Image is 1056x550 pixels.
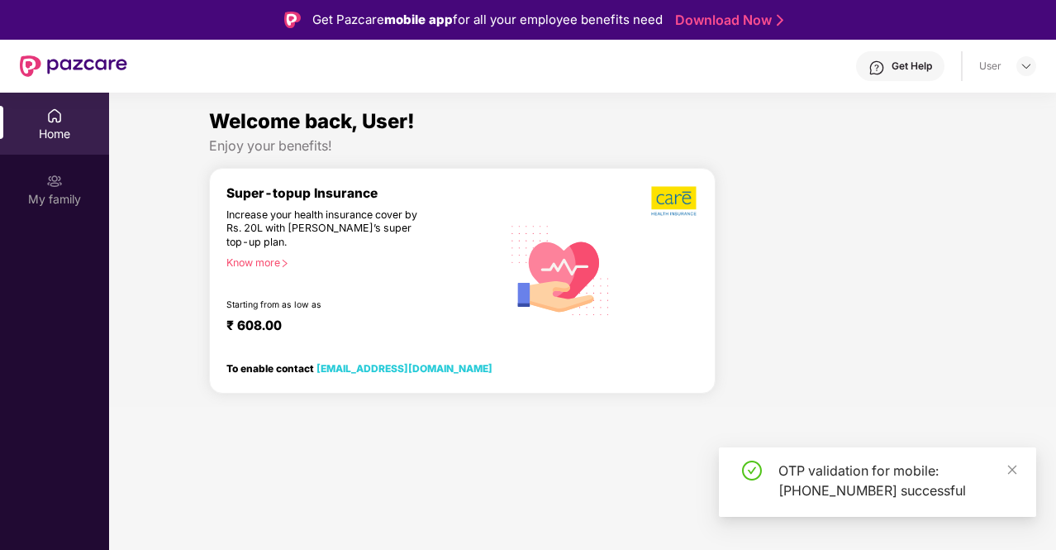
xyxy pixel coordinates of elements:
[892,60,932,73] div: Get Help
[46,173,63,189] img: svg+xml;base64,PHN2ZyB3aWR0aD0iMjAiIGhlaWdodD0iMjAiIHZpZXdCb3g9IjAgMCAyMCAyMCIgZmlsbD0ibm9uZSIgeG...
[226,318,485,337] div: ₹ 608.00
[1006,464,1018,476] span: close
[226,299,431,311] div: Starting from as low as
[209,109,415,133] span: Welcome back, User!
[209,137,956,155] div: Enjoy your benefits!
[384,12,453,27] strong: mobile app
[280,259,289,268] span: right
[226,362,492,374] div: To enable contact
[1020,60,1033,73] img: svg+xml;base64,PHN2ZyBpZD0iRHJvcGRvd24tMzJ4MzIiIHhtbG5zPSJodHRwOi8vd3d3LnczLm9yZy8yMDAwL3N2ZyIgd2...
[20,55,127,77] img: New Pazcare Logo
[777,12,783,29] img: Stroke
[46,108,63,124] img: svg+xml;base64,PHN2ZyBpZD0iSG9tZSIgeG1sbnM9Imh0dHA6Ly93d3cudzMub3JnLzIwMDAvc3ZnIiB3aWR0aD0iMjAiIG...
[226,256,492,268] div: Know more
[742,461,762,481] span: check-circle
[979,60,1001,73] div: User
[778,461,1016,500] div: OTP validation for mobile: [PHONE_NUMBER] successful
[651,185,698,217] img: b5dec4f62d2307b9de63beb79f102df3.png
[868,60,885,76] img: svg+xml;base64,PHN2ZyBpZD0iSGVscC0zMngzMiIgeG1sbnM9Imh0dHA6Ly93d3cudzMub3JnLzIwMDAvc3ZnIiB3aWR0aD...
[284,12,301,28] img: Logo
[316,362,492,375] a: [EMAIL_ADDRESS][DOMAIN_NAME]
[675,12,778,29] a: Download Now
[502,209,620,329] img: svg+xml;base64,PHN2ZyB4bWxucz0iaHR0cDovL3d3dy53My5vcmcvMjAwMC9zdmciIHhtbG5zOnhsaW5rPSJodHRwOi8vd3...
[226,208,430,250] div: Increase your health insurance cover by Rs. 20L with [PERSON_NAME]’s super top-up plan.
[312,10,663,30] div: Get Pazcare for all your employee benefits need
[226,185,502,201] div: Super-topup Insurance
